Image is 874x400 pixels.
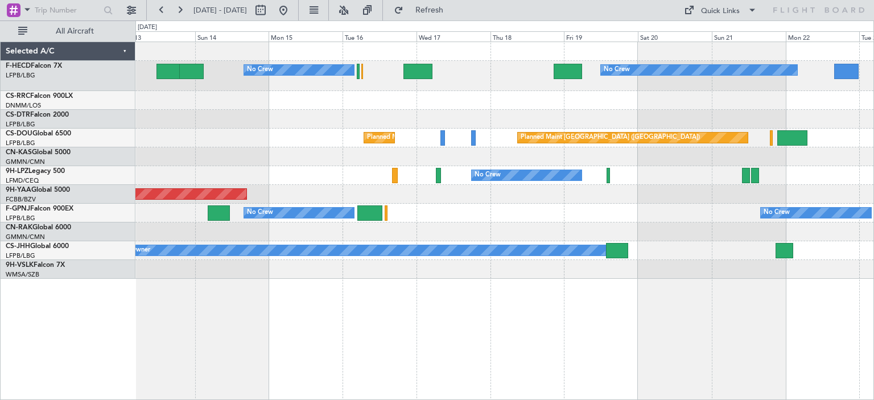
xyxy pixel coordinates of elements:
[6,243,69,250] a: CS-JHHGlobal 6000
[638,31,712,42] div: Sat 20
[6,205,73,212] a: F-GPNJFalcon 900EX
[6,243,30,250] span: CS-JHH
[490,31,564,42] div: Thu 18
[6,149,32,156] span: CN-KAS
[6,158,45,166] a: GMMN/CMN
[6,130,71,137] a: CS-DOUGlobal 6500
[604,61,630,79] div: No Crew
[6,63,62,69] a: F-HECDFalcon 7X
[6,195,36,204] a: FCBB/BZV
[6,262,65,269] a: 9H-VSLKFalcon 7X
[6,112,30,118] span: CS-DTR
[6,130,32,137] span: CS-DOU
[6,224,32,231] span: CN-RAK
[343,31,417,42] div: Tue 16
[6,63,31,69] span: F-HECD
[6,168,65,175] a: 9H-LPZLegacy 500
[786,31,860,42] div: Mon 22
[121,31,195,42] div: Sat 13
[712,31,786,42] div: Sun 21
[389,1,457,19] button: Refresh
[6,149,71,156] a: CN-KASGlobal 5000
[6,93,73,100] a: CS-RRCFalcon 900LX
[6,224,71,231] a: CN-RAKGlobal 6000
[6,176,39,185] a: LFMD/CEQ
[13,22,123,40] button: All Aircraft
[475,167,501,184] div: No Crew
[564,31,638,42] div: Fri 19
[30,27,120,35] span: All Aircraft
[406,6,454,14] span: Refresh
[678,1,762,19] button: Quick Links
[701,6,740,17] div: Quick Links
[367,129,546,146] div: Planned Maint [GEOGRAPHIC_DATA] ([GEOGRAPHIC_DATA])
[6,233,45,241] a: GMMN/CMN
[131,242,150,259] div: Owner
[6,251,35,260] a: LFPB/LBG
[6,139,35,147] a: LFPB/LBG
[764,204,790,221] div: No Crew
[6,120,35,129] a: LFPB/LBG
[6,214,35,222] a: LFPB/LBG
[6,101,41,110] a: DNMM/LOS
[6,168,28,175] span: 9H-LPZ
[6,205,30,212] span: F-GPNJ
[6,93,30,100] span: CS-RRC
[6,187,70,193] a: 9H-YAAGlobal 5000
[247,204,273,221] div: No Crew
[6,270,39,279] a: WMSA/SZB
[247,61,273,79] div: No Crew
[6,187,31,193] span: 9H-YAA
[195,31,269,42] div: Sun 14
[6,112,69,118] a: CS-DTRFalcon 2000
[6,262,34,269] span: 9H-VSLK
[521,129,700,146] div: Planned Maint [GEOGRAPHIC_DATA] ([GEOGRAPHIC_DATA])
[35,2,100,19] input: Trip Number
[6,71,35,80] a: LFPB/LBG
[269,31,343,42] div: Mon 15
[417,31,490,42] div: Wed 17
[138,23,157,32] div: [DATE]
[193,5,247,15] span: [DATE] - [DATE]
